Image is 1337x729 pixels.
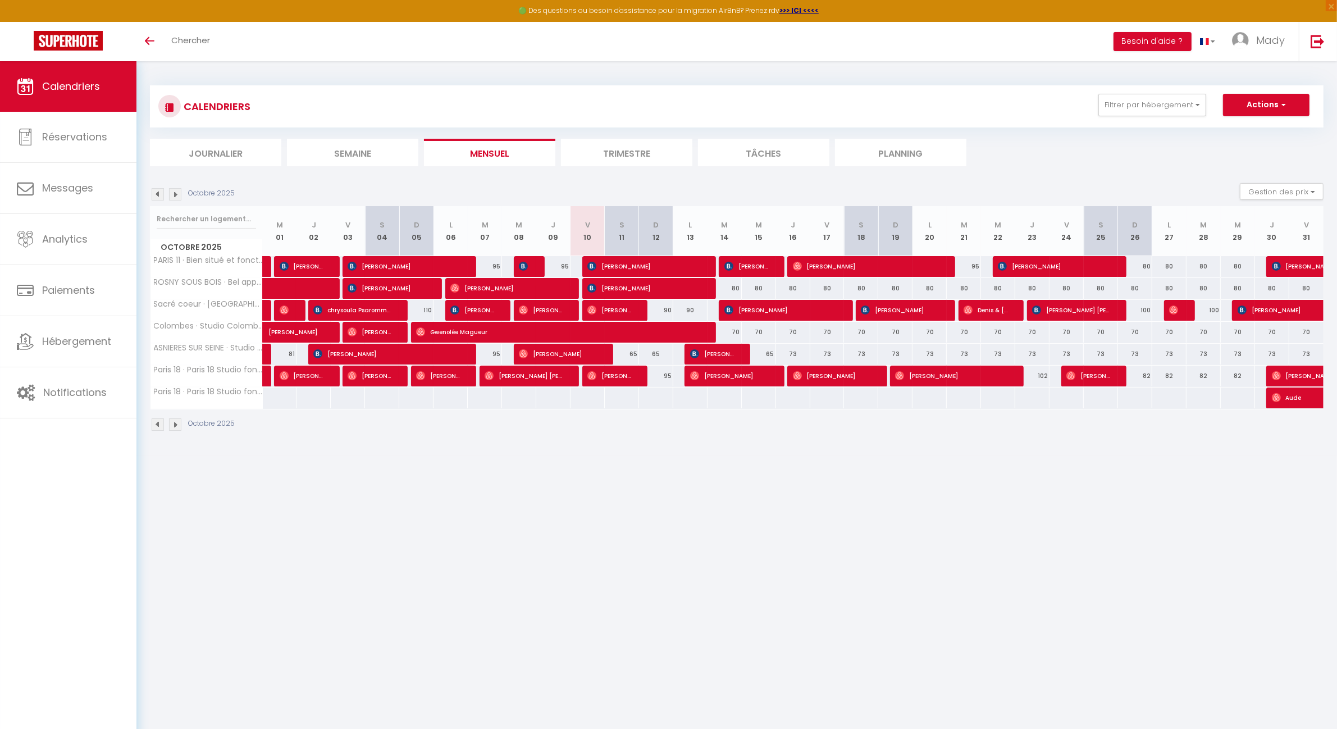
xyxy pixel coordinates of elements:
[844,344,878,364] div: 73
[981,344,1015,364] div: 73
[878,344,912,364] div: 73
[1187,344,1221,364] div: 73
[1289,344,1324,364] div: 73
[1224,22,1299,61] a: ... Mady
[810,206,845,256] th: 17
[312,220,316,230] abbr: J
[519,343,599,364] span: [PERSON_NAME]
[313,299,393,321] span: chrysoula Psarommati
[708,278,742,299] div: 80
[1221,206,1255,256] th: 29
[859,220,864,230] abbr: S
[152,366,264,374] span: Paris 18 · Paris 18 Studio fonctionnel bien situé
[587,277,701,299] span: [PERSON_NAME]
[1118,256,1152,277] div: 80
[1289,278,1324,299] div: 80
[912,278,947,299] div: 80
[1152,206,1187,256] th: 27
[893,220,898,230] abbr: D
[1304,220,1309,230] abbr: V
[1234,220,1241,230] abbr: M
[708,322,742,343] div: 70
[1270,220,1274,230] abbr: J
[42,334,111,348] span: Hébergement
[673,206,708,256] th: 13
[263,344,297,364] div: 81
[1187,206,1221,256] th: 28
[268,316,320,337] span: [PERSON_NAME]
[519,299,564,321] span: [PERSON_NAME]
[708,206,742,256] th: 14
[380,220,385,230] abbr: S
[653,220,659,230] abbr: D
[1152,322,1187,343] div: 70
[690,343,736,364] span: [PERSON_NAME]
[1169,299,1180,321] span: [PERSON_NAME]
[561,139,692,166] li: Trimestre
[188,188,235,199] p: Octobre 2025
[688,220,692,230] abbr: L
[1084,278,1118,299] div: 80
[287,139,418,166] li: Semaine
[152,300,264,308] span: Sacré coeur · [GEOGRAPHIC_DATA] à [GEOGRAPHIC_DATA]
[947,278,981,299] div: 80
[34,31,103,51] img: Super Booking
[1015,366,1049,386] div: 102
[1084,344,1118,364] div: 73
[1118,206,1152,256] th: 26
[779,6,819,15] a: >>> ICI <<<<
[43,385,107,399] span: Notifications
[1256,33,1285,47] span: Mady
[947,256,981,277] div: 95
[519,256,530,277] span: [PERSON_NAME]
[1152,278,1187,299] div: 80
[1118,278,1152,299] div: 80
[698,139,829,166] li: Tâches
[690,365,770,386] span: [PERSON_NAME]
[912,322,947,343] div: 70
[861,299,941,321] span: [PERSON_NAME]
[171,34,210,46] span: Chercher
[1114,32,1192,51] button: Besoin d'aide ?
[468,206,502,256] th: 07
[399,300,434,321] div: 110
[587,365,633,386] span: [PERSON_NAME]
[1152,366,1187,386] div: 82
[724,256,770,277] span: [PERSON_NAME]
[742,344,776,364] div: 65
[605,206,639,256] th: 11
[947,206,981,256] th: 21
[844,278,878,299] div: 80
[810,278,845,299] div: 80
[1015,322,1049,343] div: 70
[1118,322,1152,343] div: 70
[1066,365,1112,386] span: [PERSON_NAME]
[912,206,947,256] th: 20
[1064,220,1069,230] abbr: V
[1221,366,1255,386] div: 82
[1015,278,1049,299] div: 80
[1311,34,1325,48] img: logout
[981,278,1015,299] div: 80
[1098,94,1206,116] button: Filtrer par hébergement
[263,206,297,256] th: 01
[1289,206,1324,256] th: 31
[639,300,673,321] div: 90
[1152,256,1187,277] div: 80
[1255,344,1289,364] div: 73
[724,299,838,321] span: [PERSON_NAME]
[42,232,88,246] span: Analytics
[345,220,350,230] abbr: V
[280,365,325,386] span: [PERSON_NAME]
[516,220,523,230] abbr: M
[331,206,365,256] th: 03
[639,344,673,364] div: 65
[895,365,1009,386] span: [PERSON_NAME]
[961,220,968,230] abbr: M
[1084,322,1118,343] div: 70
[998,256,1112,277] span: [PERSON_NAME]
[1221,256,1255,277] div: 80
[878,206,912,256] th: 19
[1032,299,1112,321] span: [PERSON_NAME] [PERSON_NAME]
